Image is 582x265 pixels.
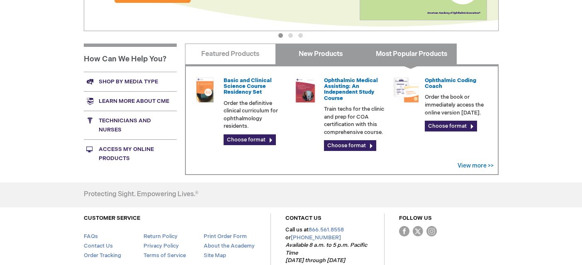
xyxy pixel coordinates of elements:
a: FAQs [84,233,98,240]
a: Shop by media type [84,72,177,91]
a: Ophthalmic Medical Assisting: An Independent Study Course [324,77,378,102]
a: [PHONE_NUMBER] [291,234,341,241]
img: Twitter [413,226,423,236]
a: Technicians and nurses [84,111,177,139]
button: 1 of 3 [278,33,283,38]
a: Most Popular Products [366,44,457,64]
a: Basic and Clinical Science Course Residency Set [224,77,272,96]
a: Choose format [425,121,477,131]
h1: How Can We Help You? [84,44,177,72]
a: About the Academy [204,243,255,249]
a: Order Tracking [84,252,121,259]
h4: Protecting Sight. Empowering Lives.® [84,191,198,198]
a: Choose format [224,134,276,145]
em: Available 8 a.m. to 5 p.m. Pacific Time [DATE] through [DATE] [285,242,367,264]
p: Train techs for the clinic and prep for COA certification with this comprehensive course. [324,105,387,136]
a: FOLLOW US [399,215,432,221]
img: codngu_60.png [394,78,419,102]
p: Order the definitive clinical curriculum for ophthalmology residents. [224,100,287,130]
a: Return Policy [144,233,178,240]
button: 3 of 3 [298,33,303,38]
a: Contact Us [84,243,113,249]
img: Facebook [399,226,409,236]
a: Access My Online Products [84,139,177,168]
a: New Products [275,44,366,64]
a: Choose format [324,140,376,151]
img: instagram [426,226,437,236]
a: CONTACT US [285,215,321,221]
a: View more >> [458,162,494,169]
a: 866.561.8558 [309,226,344,233]
a: Learn more about CME [84,91,177,111]
button: 2 of 3 [288,33,293,38]
a: Ophthalmic Coding Coach [425,77,476,90]
a: Terms of Service [144,252,186,259]
a: CUSTOMER SERVICE [84,215,140,221]
a: Site Map [204,252,226,259]
a: Featured Products [185,44,276,64]
a: Print Order Form [204,233,247,240]
p: Call us at or [285,226,370,265]
a: Privacy Policy [144,243,179,249]
img: 0219007u_51.png [293,78,318,102]
p: Order the book or immediately access the online version [DATE]. [425,93,488,117]
img: 02850963u_47.png [192,78,217,102]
